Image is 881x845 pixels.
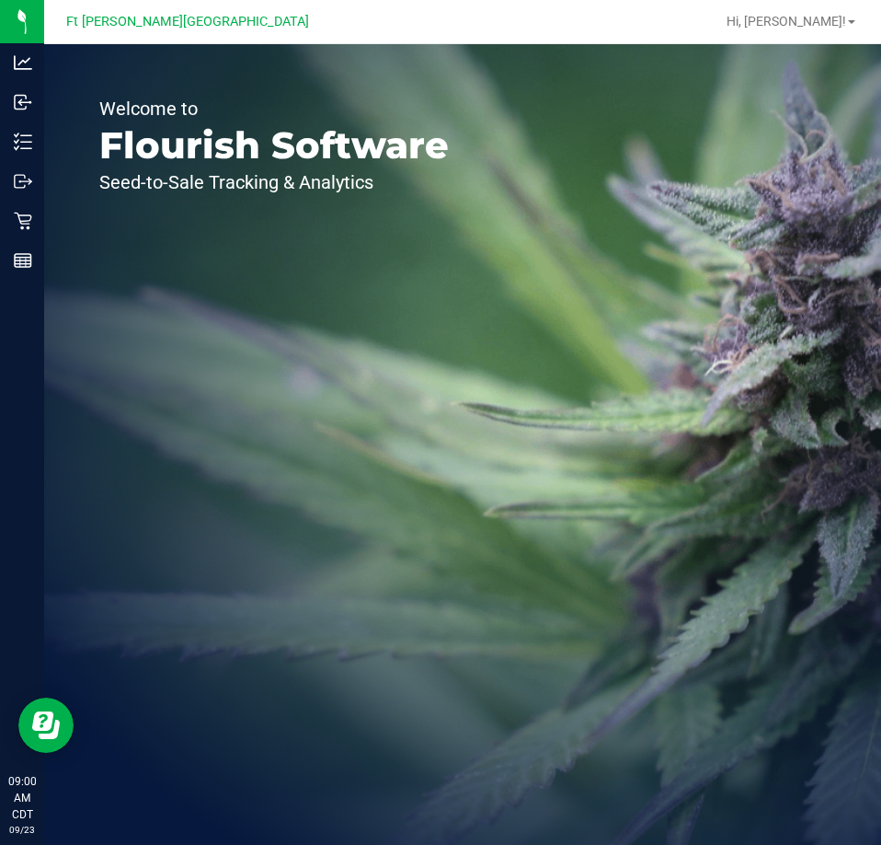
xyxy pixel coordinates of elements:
[66,14,309,29] span: Ft [PERSON_NAME][GEOGRAPHIC_DATA]
[8,823,36,837] p: 09/23
[14,172,32,191] inline-svg: Outbound
[14,212,32,230] inline-svg: Retail
[99,127,449,164] p: Flourish Software
[14,53,32,72] inline-svg: Analytics
[14,133,32,151] inline-svg: Inventory
[14,93,32,111] inline-svg: Inbound
[18,698,74,753] iframe: Resource center
[14,251,32,270] inline-svg: Reports
[8,773,36,823] p: 09:00 AM CDT
[727,14,846,29] span: Hi, [PERSON_NAME]!
[99,173,449,191] p: Seed-to-Sale Tracking & Analytics
[99,99,449,118] p: Welcome to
